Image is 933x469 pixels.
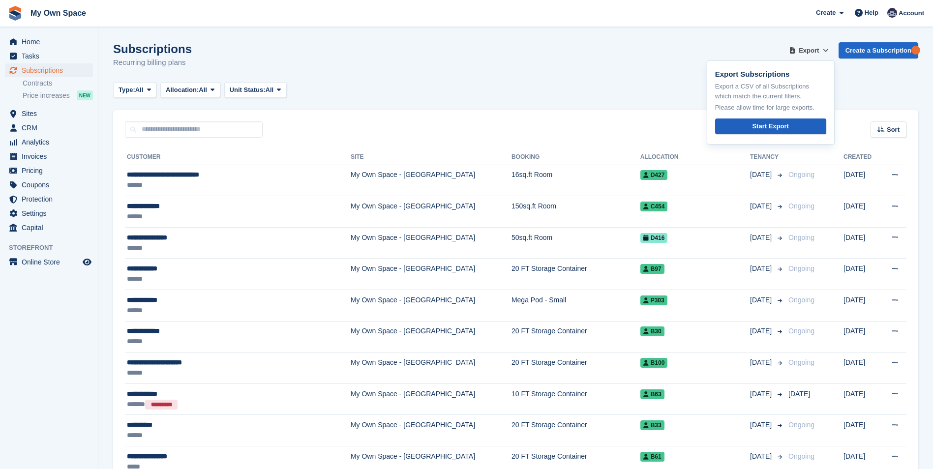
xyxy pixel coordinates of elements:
td: [DATE] [843,383,880,415]
td: 10 FT Storage Container [512,383,640,415]
a: menu [5,35,93,49]
span: Capital [22,221,81,234]
th: Allocation [640,149,750,165]
td: 16sq.ft Room [512,165,640,196]
span: B30 [640,326,664,336]
span: Unit Status: [230,85,266,95]
span: B63 [640,389,664,399]
span: [DATE] [750,451,774,462]
span: [DATE] [750,170,774,180]
td: My Own Space - [GEOGRAPHIC_DATA] [351,321,512,352]
td: My Own Space - [GEOGRAPHIC_DATA] [351,196,512,228]
td: [DATE] [843,227,880,259]
a: menu [5,178,93,192]
span: [DATE] [750,326,774,336]
span: Invoices [22,149,81,163]
span: Ongoing [788,327,814,335]
span: [DATE] [750,201,774,211]
div: NEW [77,90,93,100]
span: Account [899,8,924,18]
span: Online Store [22,255,81,269]
a: menu [5,221,93,234]
p: Export Subscriptions [715,69,826,80]
th: Booking [512,149,640,165]
div: Start Export [752,121,788,131]
th: Site [351,149,512,165]
span: Storefront [9,243,98,253]
span: Ongoing [788,264,814,272]
td: 20 FT Storage Container [512,321,640,352]
a: Price increases NEW [23,90,93,101]
button: Export [787,42,831,59]
span: [DATE] [750,389,774,399]
a: menu [5,192,93,206]
img: Gary Chamberlain [887,8,897,18]
span: Ongoing [788,202,814,210]
img: stora-icon-8386f47178a22dfd0bd8f6a31ec36ba5ce8667c1dd55bd0f319d3a0aa187defe.svg [8,6,23,21]
span: [DATE] [750,264,774,274]
span: Create [816,8,836,18]
a: menu [5,135,93,149]
span: [DATE] [750,420,774,430]
td: [DATE] [843,290,880,322]
span: Tasks [22,49,81,63]
div: Tooltip anchor [911,46,920,55]
span: Ongoing [788,171,814,178]
span: Ongoing [788,452,814,460]
a: menu [5,107,93,120]
span: Analytics [22,135,81,149]
span: Export [799,46,819,56]
h1: Subscriptions [113,42,192,56]
td: My Own Space - [GEOGRAPHIC_DATA] [351,415,512,446]
span: Pricing [22,164,81,177]
span: C454 [640,202,668,211]
a: menu [5,149,93,163]
span: All [266,85,274,95]
span: [DATE] [750,295,774,305]
span: Ongoing [788,358,814,366]
span: Price increases [23,91,70,100]
span: [DATE] [750,357,774,368]
span: Allocation: [166,85,199,95]
span: Ongoing [788,296,814,304]
span: [DATE] [788,390,810,398]
span: Ongoing [788,234,814,241]
td: [DATE] [843,165,880,196]
p: Please allow time for large exports. [715,103,826,113]
th: Tenancy [750,149,784,165]
span: Sites [22,107,81,120]
th: Customer [125,149,351,165]
span: Settings [22,206,81,220]
td: My Own Space - [GEOGRAPHIC_DATA] [351,383,512,415]
span: Home [22,35,81,49]
td: Mega Pod - Small [512,290,640,322]
span: D427 [640,170,668,180]
span: B61 [640,452,664,462]
td: [DATE] [843,352,880,384]
span: All [199,85,207,95]
button: Allocation: All [160,82,220,98]
a: menu [5,206,93,220]
span: P303 [640,295,667,305]
td: 150sq.ft Room [512,196,640,228]
span: B100 [640,358,668,368]
td: 20 FT Storage Container [512,352,640,384]
span: Sort [887,125,900,135]
td: 20 FT Storage Container [512,259,640,290]
td: 20 FT Storage Container [512,415,640,446]
td: [DATE] [843,321,880,352]
a: menu [5,49,93,63]
button: Unit Status: All [224,82,287,98]
td: My Own Space - [GEOGRAPHIC_DATA] [351,227,512,259]
span: Ongoing [788,421,814,429]
button: Type: All [113,82,156,98]
a: Start Export [715,118,826,135]
span: Protection [22,192,81,206]
a: Contracts [23,79,93,88]
span: D416 [640,233,668,243]
td: My Own Space - [GEOGRAPHIC_DATA] [351,165,512,196]
td: My Own Space - [GEOGRAPHIC_DATA] [351,290,512,322]
a: Create a Subscription [839,42,918,59]
span: Subscriptions [22,63,81,77]
td: [DATE] [843,259,880,290]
